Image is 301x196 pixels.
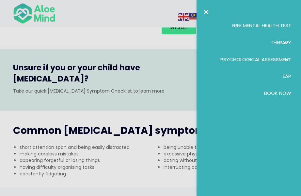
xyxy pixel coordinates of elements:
span: Psychological assessment: submenu [282,55,291,64]
a: Psychological assessmentPsychological assessment: submenu [203,51,294,68]
span: Book Now [264,90,291,97]
a: Book Now [203,85,294,102]
a: Close the menu [203,7,209,17]
a: TherapyTherapy: submenu [203,34,294,51]
span: EAP [283,73,291,80]
a: Free Mental Health Test [203,17,294,34]
a: EAP [203,68,294,85]
span: Therapy [271,39,291,46]
span: Therapy: submenu [282,38,291,47]
span: Free Mental Health Test [232,22,291,29]
span: Psychological assessment [220,56,291,63]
